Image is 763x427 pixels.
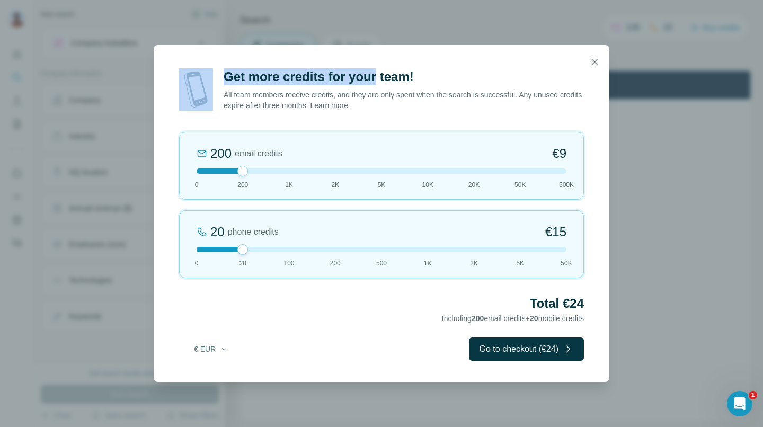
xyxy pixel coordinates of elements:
span: 1K [285,180,293,190]
button: € EUR [187,340,236,359]
h2: Total €24 [179,295,584,312]
span: phone credits [228,226,279,238]
img: mobile-phone [179,68,213,111]
span: 200 [237,180,248,190]
span: 50K [561,259,572,268]
span: 0 [195,180,199,190]
span: 0 [195,259,199,268]
span: 1 [749,391,757,399]
span: 2K [331,180,339,190]
iframe: Intercom live chat [727,391,752,416]
span: 500K [559,180,574,190]
div: 20 [210,224,225,241]
span: 50K [514,180,526,190]
span: 5K [516,259,524,268]
a: Learn more [310,101,348,110]
span: 20 [530,314,538,323]
span: 20 [239,259,246,268]
span: 500 [376,259,387,268]
span: 20K [468,180,480,190]
span: Including email credits + mobile credits [442,314,584,323]
span: €15 [545,224,566,241]
button: Go to checkout (€24) [469,337,584,361]
p: All team members receive credits, and they are only spent when the search is successful. Any unus... [224,90,584,111]
span: 1K [424,259,432,268]
span: 100 [283,259,294,268]
span: 2K [470,259,478,268]
span: 10K [422,180,433,190]
div: Watch our October Product update [182,2,328,25]
div: 200 [210,145,232,162]
span: €9 [552,145,566,162]
span: 200 [472,314,484,323]
span: email credits [235,147,282,160]
span: 200 [330,259,341,268]
span: 5K [378,180,386,190]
